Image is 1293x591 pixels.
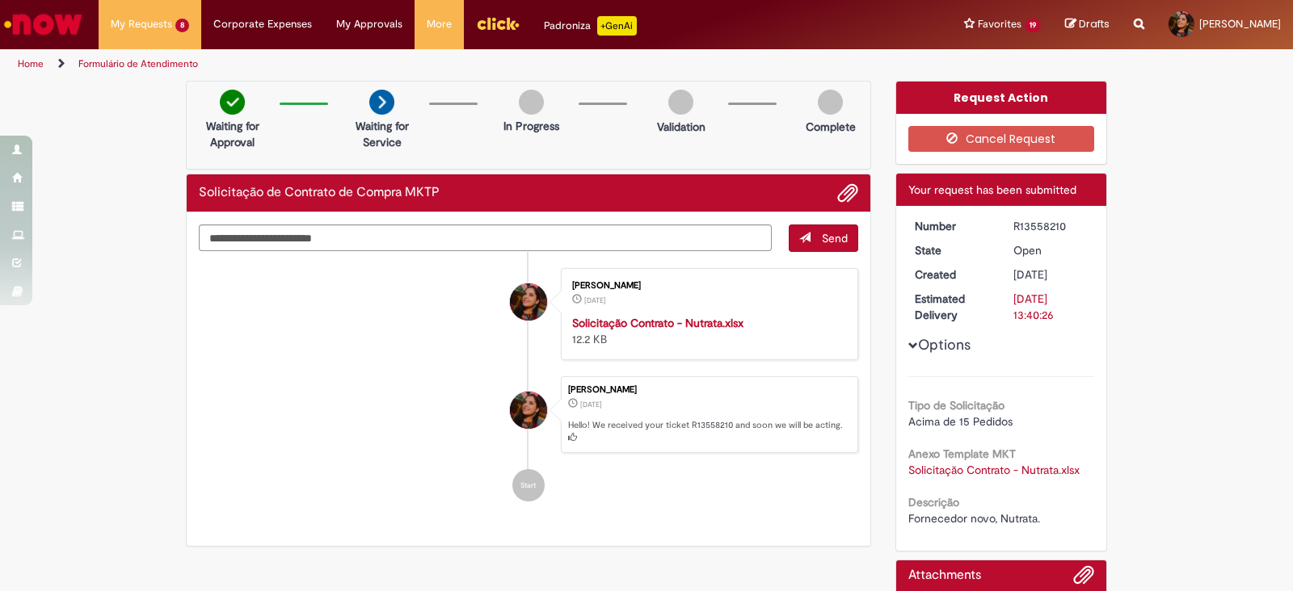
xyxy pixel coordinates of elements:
[343,118,421,150] p: Waiting for Service
[580,400,602,409] span: [DATE]
[584,295,606,305] time: 23/09/2025 10:40:11
[199,376,858,454] li: Aline Medeiros de Melo
[12,49,850,79] ul: Page breadcrumbs
[336,16,402,32] span: My Approvals
[584,295,606,305] span: [DATE]
[544,16,637,36] div: Padroniza
[572,315,841,347] div: 12.2 KB
[519,90,544,115] img: img-circle-grey.png
[837,182,858,203] button: Add attachments
[1013,267,1047,282] time: 23/09/2025 10:40:22
[908,463,1080,477] a: Download Solicitação Contrato - Nutrata.xlsx
[199,186,440,200] h2: Solicitação de Contrato de Compra MKTP Ticket history
[908,182,1076,197] span: Your request has been submitted
[369,90,394,115] img: arrow-next.png
[572,316,743,330] a: Solicitação Contrato - Nutrata.xlsx
[903,266,1002,283] dt: Created
[18,57,44,70] a: Home
[78,57,198,70] a: Formulário de Atendimento
[908,446,1016,461] b: Anexo Template MKT
[1013,267,1047,282] span: [DATE]
[822,231,848,245] span: Send
[175,19,189,32] span: 8
[220,90,245,115] img: check-circle-green.png
[510,283,547,321] div: Aline Medeiros de Melo
[908,414,1013,429] span: Acima de 15 Pedidos
[193,118,272,150] p: Waiting for Approval
[908,568,981,583] h2: Attachments
[903,291,1002,323] dt: Estimated Delivery
[510,392,547,429] div: Aline Medeiros de Melo
[1079,16,1110,31] span: Drafts
[568,385,849,395] div: [PERSON_NAME]
[1013,242,1089,258] div: Open
[213,16,312,32] span: Corporate Expenses
[668,90,693,115] img: img-circle-grey.png
[1013,291,1089,323] div: [DATE] 13:40:26
[789,224,858,252] button: Send
[476,11,520,36] img: click_logo_yellow_360x200.png
[908,495,959,509] b: Descrição
[903,242,1002,258] dt: State
[1199,17,1281,31] span: [PERSON_NAME]
[1013,218,1089,234] div: R13558210
[978,16,1021,32] span: Favorites
[199,224,772,252] textarea: Type your message here...
[1025,19,1041,32] span: 19
[806,119,856,135] p: Complete
[503,118,559,134] p: In Progress
[657,119,705,135] p: Validation
[908,126,1095,152] button: Cancel Request
[427,16,452,32] span: More
[1013,266,1089,283] div: 23/09/2025 10:40:22
[908,511,1040,526] span: Fornecedor novo, Nutrata.
[580,400,602,409] time: 23/09/2025 10:40:22
[111,16,172,32] span: My Requests
[568,419,849,444] p: Hello! We received your ticket R13558210 and soon we will be acting.
[908,398,1004,413] b: Tipo de Solicitação
[1065,17,1110,32] a: Drafts
[896,82,1107,114] div: Request Action
[818,90,843,115] img: img-circle-grey.png
[903,218,1002,234] dt: Number
[597,16,637,36] p: +GenAi
[572,281,841,291] div: [PERSON_NAME]
[2,8,85,40] img: ServiceNow
[199,252,858,518] ul: Ticket history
